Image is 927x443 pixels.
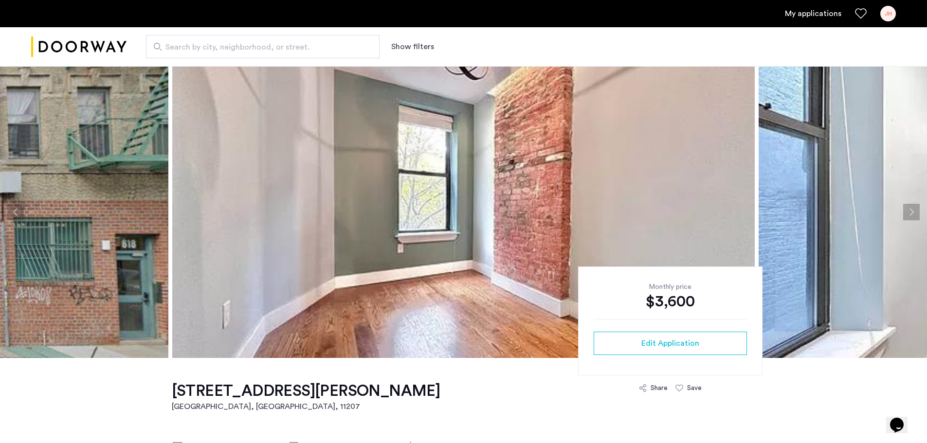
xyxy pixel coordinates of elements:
[31,29,127,65] img: logo
[7,204,24,220] button: Previous apartment
[785,8,841,19] a: My application
[886,404,917,433] iframe: chat widget
[165,41,352,53] span: Search by city, neighborhood, or street.
[146,35,380,58] input: Apartment Search
[594,332,747,355] button: button
[594,282,747,292] div: Monthly price
[687,383,702,393] div: Save
[172,401,440,412] h2: [GEOGRAPHIC_DATA], [GEOGRAPHIC_DATA] , 11207
[172,381,440,401] h1: [STREET_ADDRESS][PERSON_NAME]
[594,292,747,311] div: $3,600
[391,41,434,53] button: Show or hide filters
[880,6,896,21] div: JH
[172,66,755,358] img: apartment
[651,383,668,393] div: Share
[903,204,920,220] button: Next apartment
[855,8,867,19] a: Favorites
[31,29,127,65] a: Cazamio logo
[172,381,440,412] a: [STREET_ADDRESS][PERSON_NAME][GEOGRAPHIC_DATA], [GEOGRAPHIC_DATA], 11207
[641,337,699,349] span: Edit Application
